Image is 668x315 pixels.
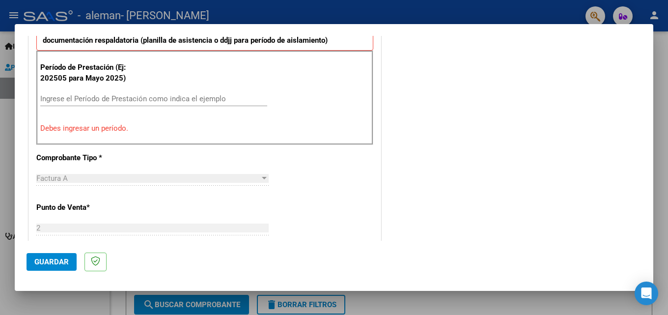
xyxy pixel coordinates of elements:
[27,253,77,271] button: Guardar
[40,123,369,134] p: Debes ingresar un período.
[36,174,68,183] span: Factura A
[36,202,138,213] p: Punto de Venta
[635,282,658,305] div: Open Intercom Messenger
[36,152,138,164] p: Comprobante Tipo *
[40,62,139,84] p: Período de Prestación (Ej: 202505 para Mayo 2025)
[34,258,69,266] span: Guardar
